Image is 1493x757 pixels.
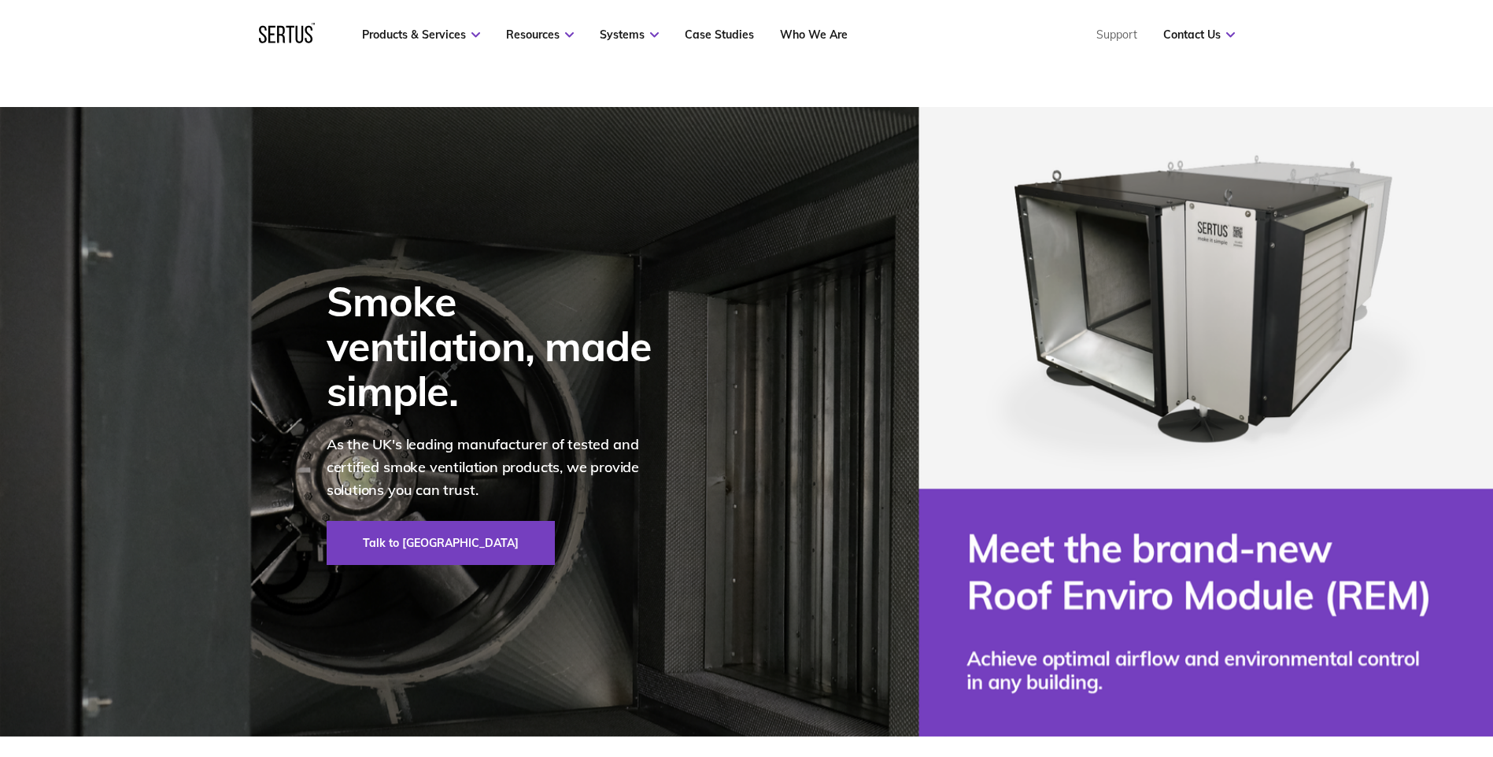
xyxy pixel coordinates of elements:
a: Products & Services [362,28,480,42]
a: Resources [506,28,574,42]
p: As the UK's leading manufacturer of tested and certified smoke ventilation products, we provide s... [327,434,673,501]
a: Systems [600,28,659,42]
a: Talk to [GEOGRAPHIC_DATA] [327,521,555,565]
a: Support [1096,28,1137,42]
a: Contact Us [1163,28,1235,42]
iframe: Chat Widget [1210,574,1493,757]
a: Who We Are [780,28,848,42]
div: Smoke ventilation, made simple. [327,279,673,414]
a: Case Studies [685,28,754,42]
